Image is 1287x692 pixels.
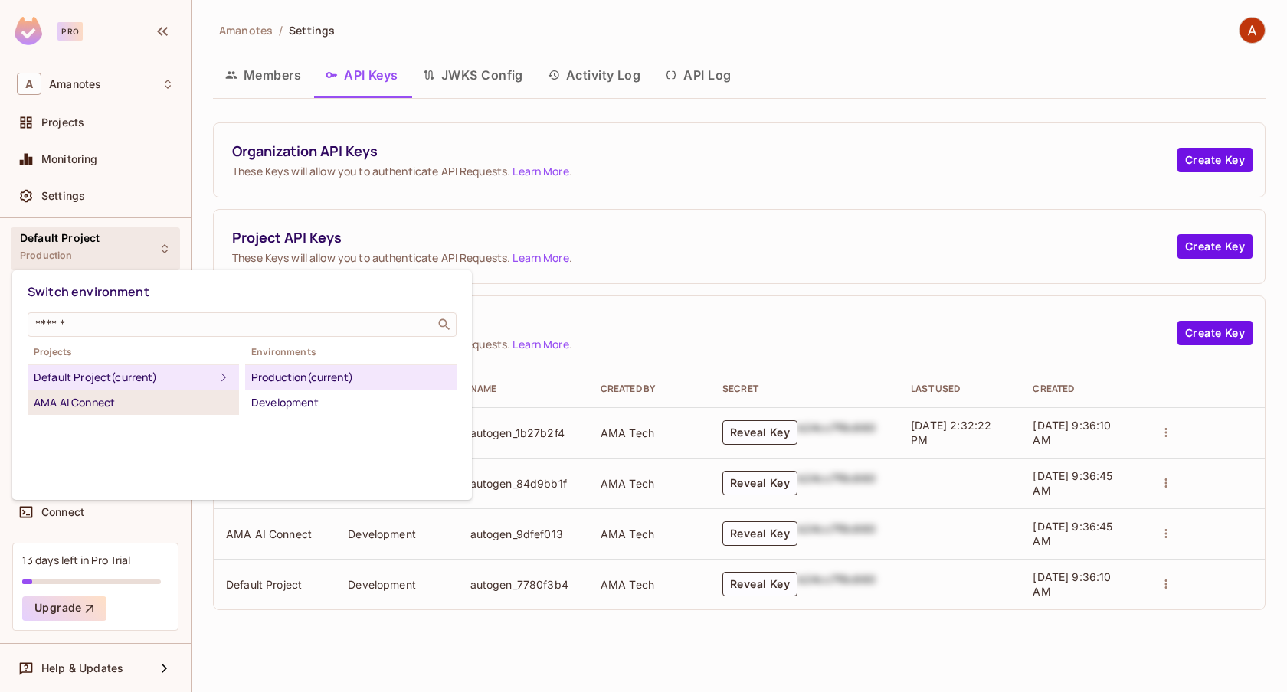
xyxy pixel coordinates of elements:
[34,393,233,412] div: AMA AI Connect
[251,393,450,412] div: Development
[28,346,239,358] span: Projects
[251,368,450,387] div: Production (current)
[245,346,457,358] span: Environments
[34,368,215,387] div: Default Project (current)
[28,283,149,300] span: Switch environment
